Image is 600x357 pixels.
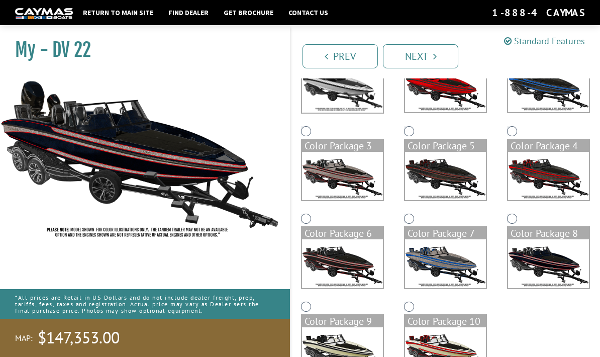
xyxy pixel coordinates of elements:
a: Return to main site [78,6,158,19]
ul: Pagination [300,43,600,68]
div: Color Package 3 [302,140,383,152]
img: color_package_362.png [405,63,486,112]
div: Color Package 6 [302,227,383,239]
span: MAP: [15,333,33,343]
img: color_package_366.png [508,152,589,201]
img: color_package_365.png [405,152,486,201]
img: color_package_367.png [302,239,383,288]
p: *All prices are Retail in US Dollars and do not include dealer freight, prep, tariffs, fees, taxe... [15,289,275,319]
a: Next [383,44,458,68]
div: Color Package 7 [405,227,486,239]
a: Standard Features [504,35,585,47]
div: 1-888-4CAYMAS [492,6,585,19]
img: DV22-Base-Layer.png [302,63,383,113]
img: color_package_369.png [508,239,589,288]
div: Color Package 4 [508,140,589,152]
h1: My - DV 22 [15,39,265,61]
div: Color Package 5 [405,140,486,152]
img: color_package_363.png [508,63,589,112]
a: Find Dealer [163,6,214,19]
span: $147,353.00 [38,327,120,348]
img: white-logo-c9c8dbefe5ff5ceceb0f0178aa75bf4bb51f6bca0971e226c86eb53dfe498488.png [15,8,73,19]
div: Color Package 8 [508,227,589,239]
a: Get Brochure [219,6,278,19]
div: Color Package 9 [302,315,383,327]
div: Color Package 10 [405,315,486,327]
img: color_package_368.png [405,239,486,288]
img: color_package_364.png [302,152,383,201]
a: Prev [303,44,378,68]
a: Contact Us [283,6,333,19]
